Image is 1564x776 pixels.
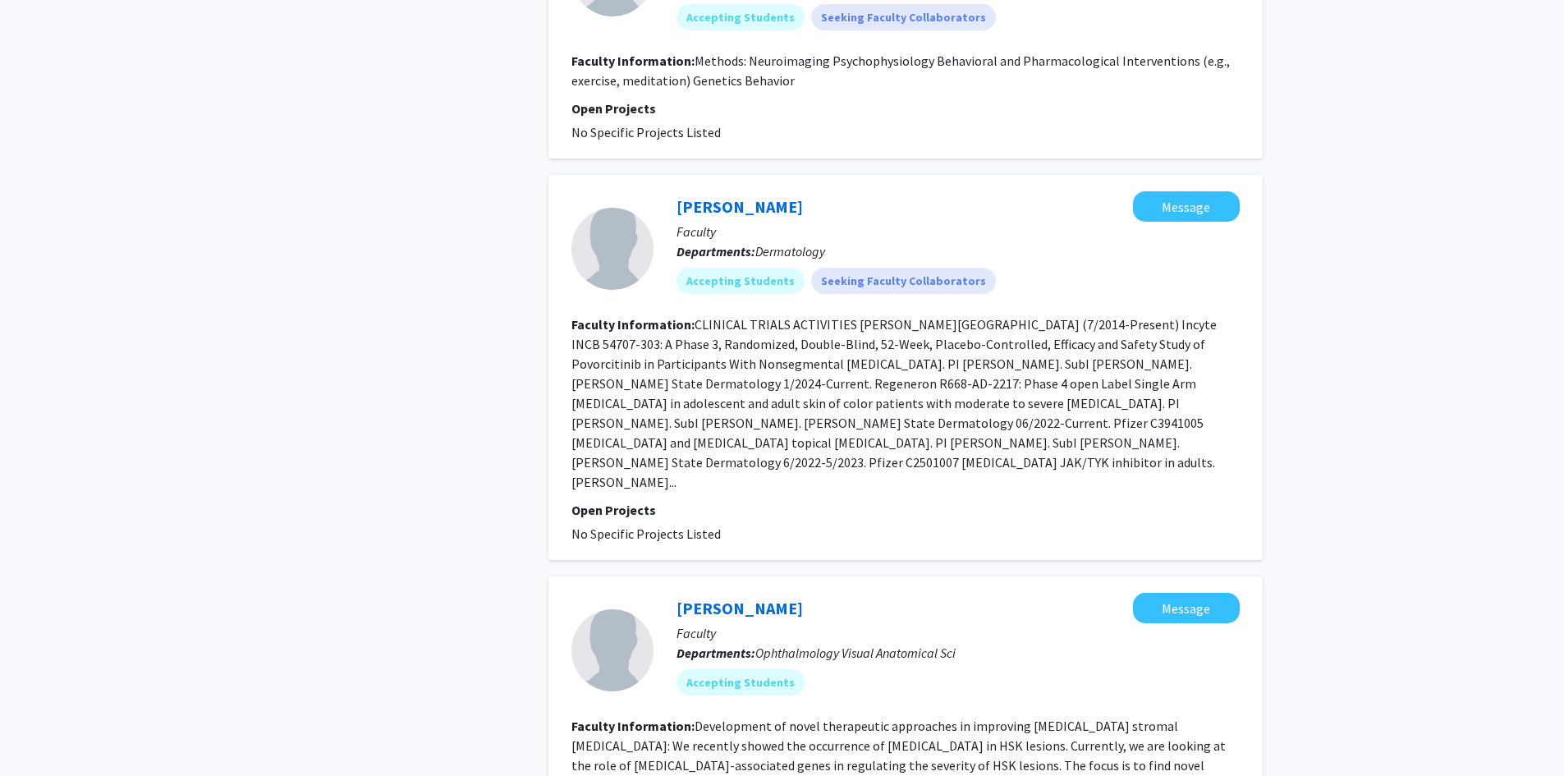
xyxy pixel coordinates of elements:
mat-chip: Seeking Faculty Collaborators [811,4,996,30]
p: Open Projects [571,500,1240,520]
fg-read-more: Methods: Neuroimaging Psychophysiology Behavioral and Pharmacological Interventions (e.g., exerci... [571,53,1230,89]
p: Faculty [677,623,1240,643]
mat-chip: Accepting Students [677,669,805,696]
b: Departments: [677,243,755,259]
a: [PERSON_NAME] [677,598,803,618]
mat-chip: Accepting Students [677,268,805,294]
span: Dermatology [755,243,825,259]
p: Faculty [677,222,1240,241]
span: No Specific Projects Listed [571,526,721,542]
span: No Specific Projects Listed [571,124,721,140]
b: Faculty Information: [571,316,695,333]
p: Open Projects [571,99,1240,118]
b: Faculty Information: [571,718,695,734]
mat-chip: Accepting Students [677,4,805,30]
b: Faculty Information: [571,53,695,69]
button: Message Geoffrey Potts [1133,191,1240,222]
span: Ophthalmology Visual Anatomical Sci [755,645,956,661]
button: Message Susmit Suvas [1133,593,1240,623]
mat-chip: Seeking Faculty Collaborators [811,268,996,294]
fg-read-more: CLINICAL TRIALS ACTIVITIES [PERSON_NAME][GEOGRAPHIC_DATA] (7/2014-Present) Incyte INCB 54707-303:... [571,316,1217,490]
a: [PERSON_NAME] [677,196,803,217]
iframe: Chat [12,702,70,764]
b: Departments: [677,645,755,661]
